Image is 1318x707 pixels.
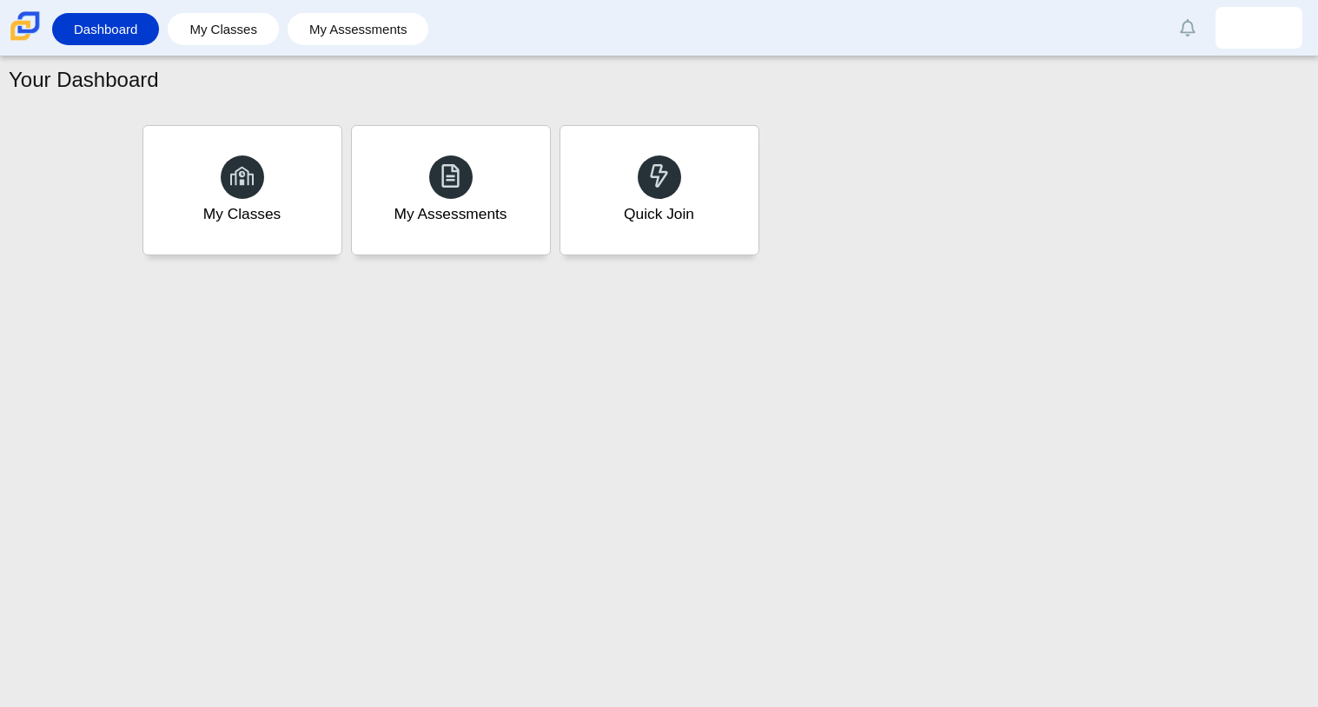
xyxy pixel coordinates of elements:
[1215,7,1302,49] a: taliyah.basey.uh5V0t
[9,65,159,95] h1: Your Dashboard
[176,13,270,45] a: My Classes
[351,125,551,255] a: My Assessments
[624,203,694,225] div: Quick Join
[1169,9,1207,47] a: Alerts
[1245,14,1273,42] img: taliyah.basey.uh5V0t
[142,125,342,255] a: My Classes
[7,8,43,44] img: Carmen School of Science & Technology
[61,13,150,45] a: Dashboard
[394,203,507,225] div: My Assessments
[7,32,43,47] a: Carmen School of Science & Technology
[560,125,759,255] a: Quick Join
[296,13,421,45] a: My Assessments
[203,203,281,225] div: My Classes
